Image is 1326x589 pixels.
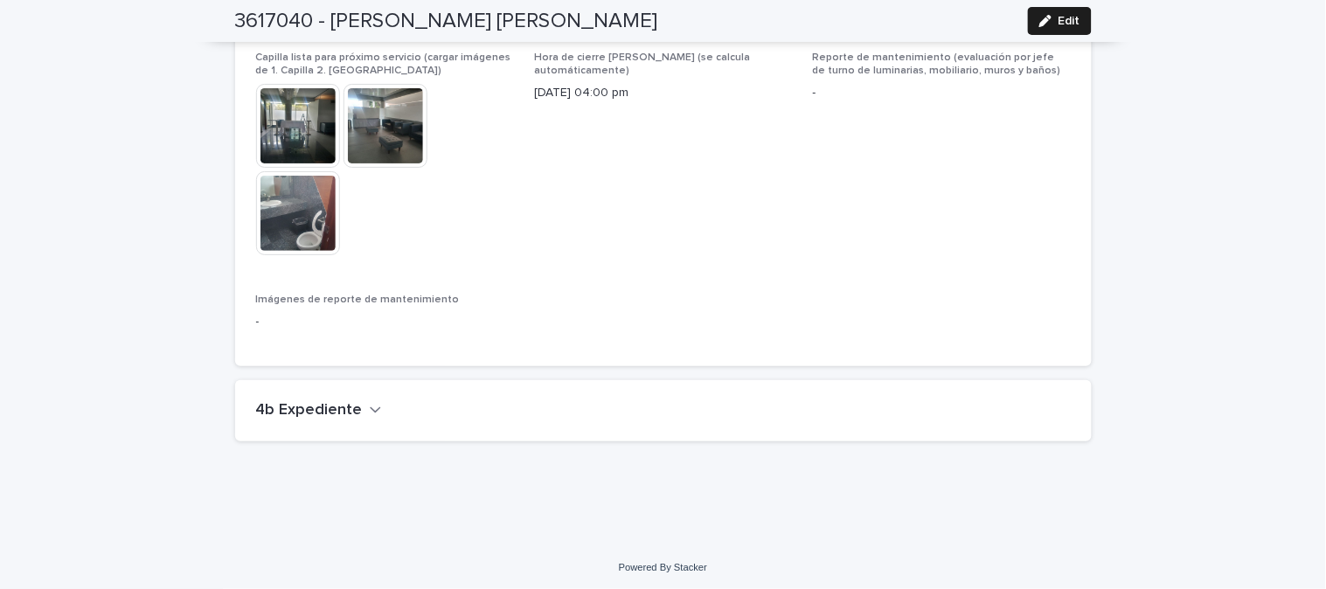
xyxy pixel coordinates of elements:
h2: 3617040 - [PERSON_NAME] [PERSON_NAME] [235,9,658,34]
p: [DATE] 04:00 pm [534,84,792,102]
span: Capilla lista para próximo servicio (cargar imágenes de 1. Capilla 2. [GEOGRAPHIC_DATA]) [256,52,511,75]
h2: 4b Expediente [256,401,363,420]
span: Reporte de mantenimiento (evaluación por jefe de turno de luminarias, mobiliario, muros y baños) [813,52,1061,75]
span: Hora de cierre [PERSON_NAME] (se calcula automáticamente) [534,52,750,75]
p: - [256,313,514,331]
span: Edit [1059,15,1080,27]
span: Imágenes de reporte de mantenimiento [256,294,460,305]
button: Edit [1028,7,1092,35]
a: Powered By Stacker [619,562,707,572]
button: 4b Expediente [256,401,382,420]
p: - [813,84,1071,102]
